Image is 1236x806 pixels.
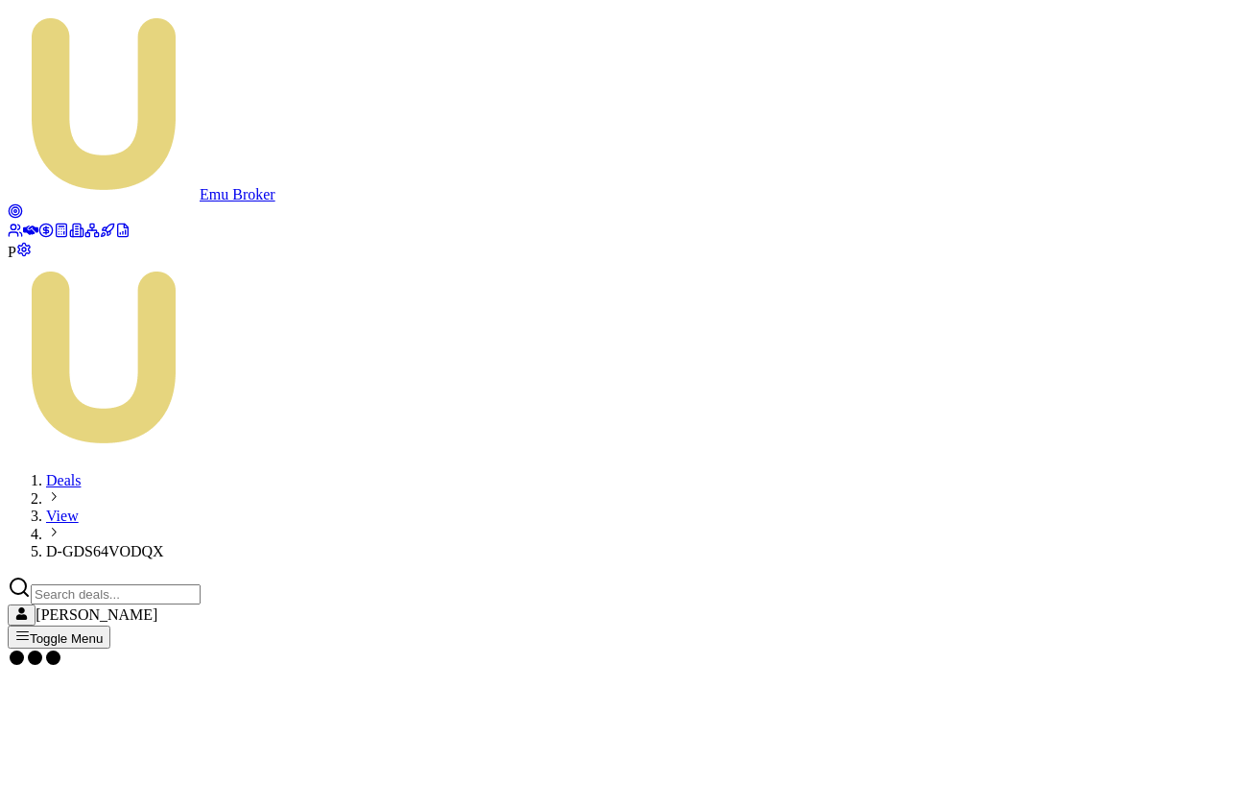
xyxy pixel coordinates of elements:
span: P [8,244,16,260]
nav: breadcrumb [8,472,1228,560]
span: Emu Broker [200,186,275,202]
a: Deals [46,472,81,488]
span: [PERSON_NAME] [36,606,157,623]
a: Emu Broker [8,186,275,202]
a: View [46,508,79,524]
button: Toggle Menu [8,626,110,649]
input: Search deals [31,584,201,604]
span: Toggle Menu [30,631,103,646]
img: Emu Money [8,261,200,453]
span: D-GDS64VODQX [46,543,164,559]
img: emu-icon-u.png [8,8,200,200]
